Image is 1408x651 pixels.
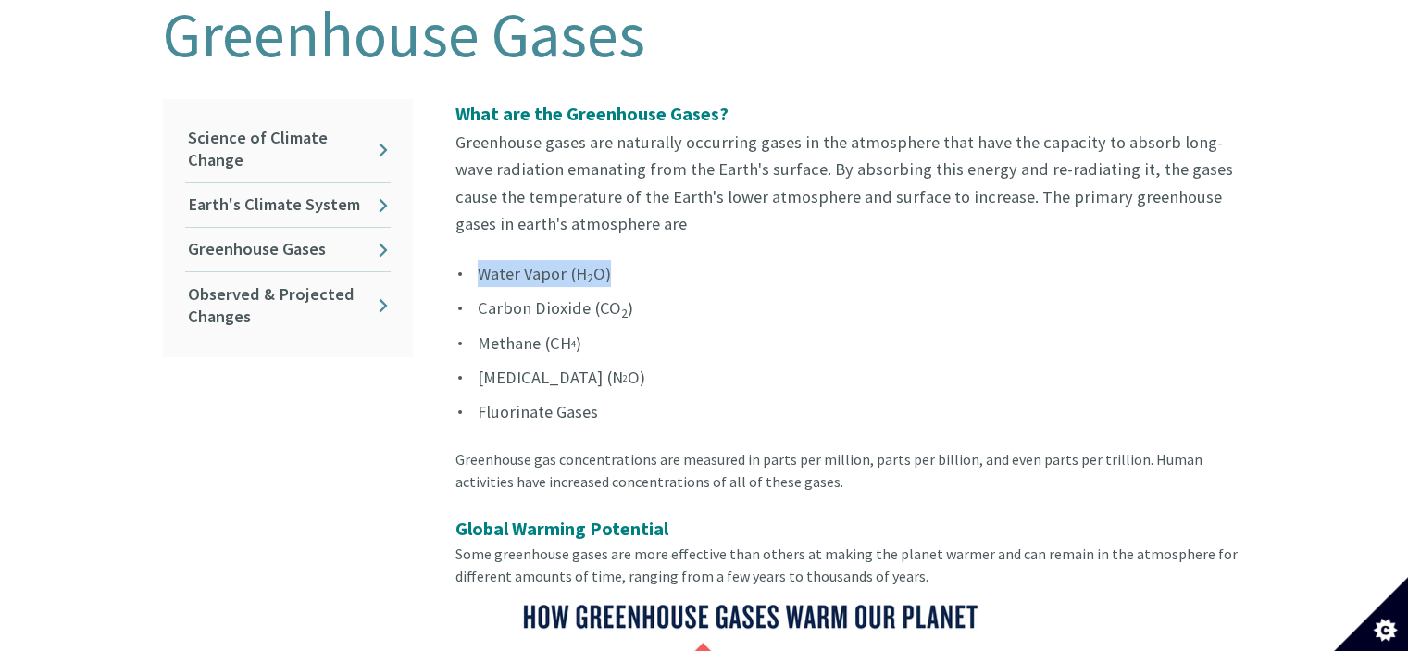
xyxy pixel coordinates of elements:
[455,260,1246,287] li: Water Vapor (H O)
[455,99,1246,238] p: Greenhouse gases are naturally occurring gases in the atmosphere that have the capacity to absorb...
[1334,577,1408,651] button: Set cookie preferences
[455,448,1246,515] div: Greenhouse gas concentrations are measured in parts per million, parts per billion, and even part...
[455,364,1246,391] li: [MEDICAL_DATA] (N O)
[455,294,1246,321] li: Carbon Dioxide (CO )
[163,1,1246,69] h1: Greenhouse Gases
[185,228,391,271] a: Greenhouse Gases
[623,372,628,384] sup: 2
[185,183,391,227] a: Earth's Climate System
[455,398,1246,425] li: Fluorinate Gases
[571,338,576,350] sup: 4
[455,102,729,125] strong: What are the Greenhouse Gases?
[621,305,628,321] sub: 2
[185,117,391,182] a: Science of Climate Change
[185,272,391,338] a: Observed & Projected Changes
[587,269,593,286] sub: 2
[455,545,1238,585] span: Some greenhouse gases are more effective than others at making the planet warmer and can remain i...
[455,330,1246,357] li: Methane (CH )
[455,517,668,540] strong: Global Warming Potential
